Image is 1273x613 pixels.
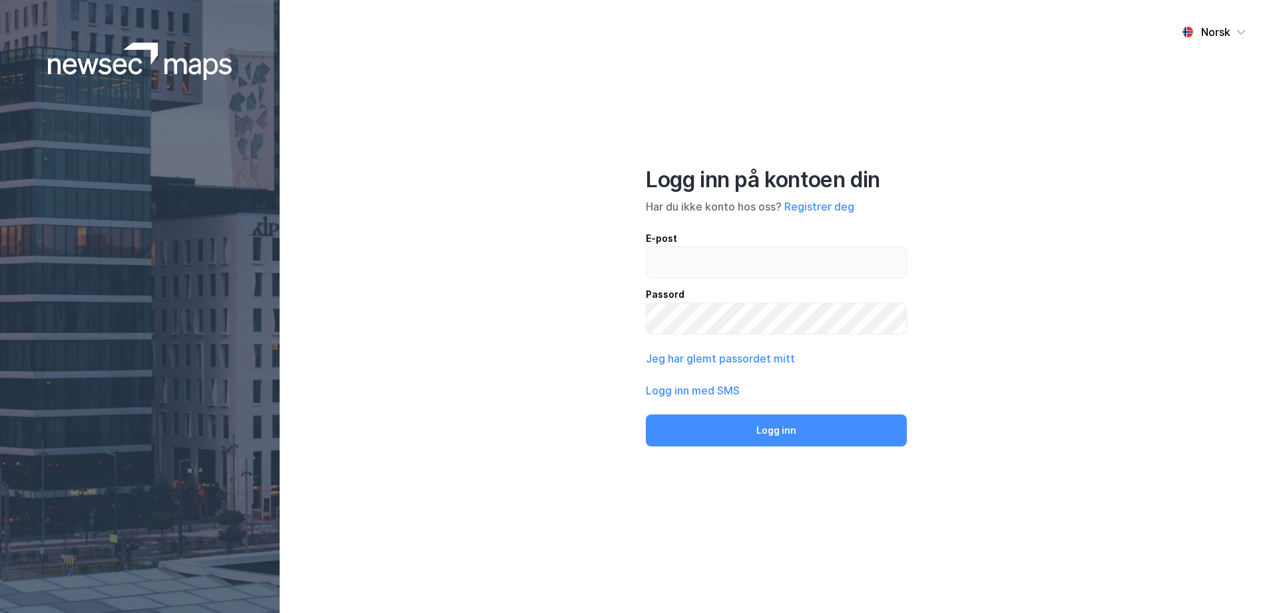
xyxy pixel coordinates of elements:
button: Registrer deg [784,199,854,215]
button: Jeg har glemt passordet mitt [646,350,795,366]
div: Logg inn på kontoen din [646,167,907,193]
div: Norsk [1201,24,1230,40]
div: Har du ikke konto hos oss? [646,199,907,215]
button: Logg inn [646,414,907,446]
img: logoWhite.bf58a803f64e89776f2b079ca2356427.svg [48,43,232,80]
div: Passord [646,287,907,303]
button: Logg inn med SMS [646,382,740,398]
div: E-post [646,231,907,247]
